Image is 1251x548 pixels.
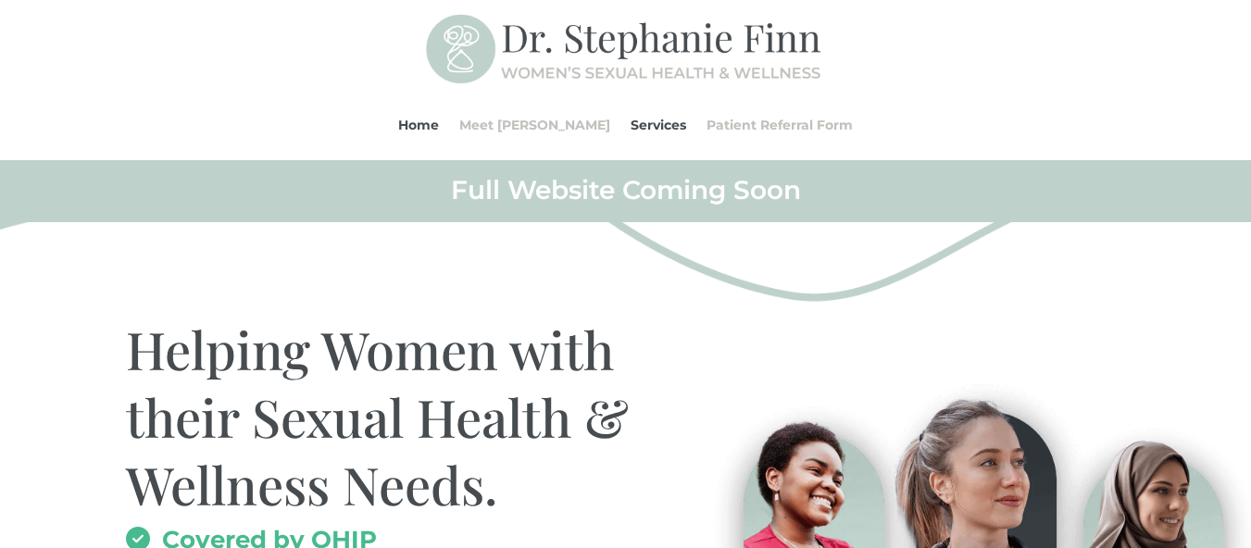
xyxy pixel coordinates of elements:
h1: Helping Women with their Sexual Health & Wellness Needs. [126,316,714,527]
a: Home [398,90,439,160]
h2: Full Website Coming Soon [126,173,1126,216]
a: Patient Referral Form [707,90,853,160]
a: Services [631,90,686,160]
a: Meet [PERSON_NAME] [459,90,610,160]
